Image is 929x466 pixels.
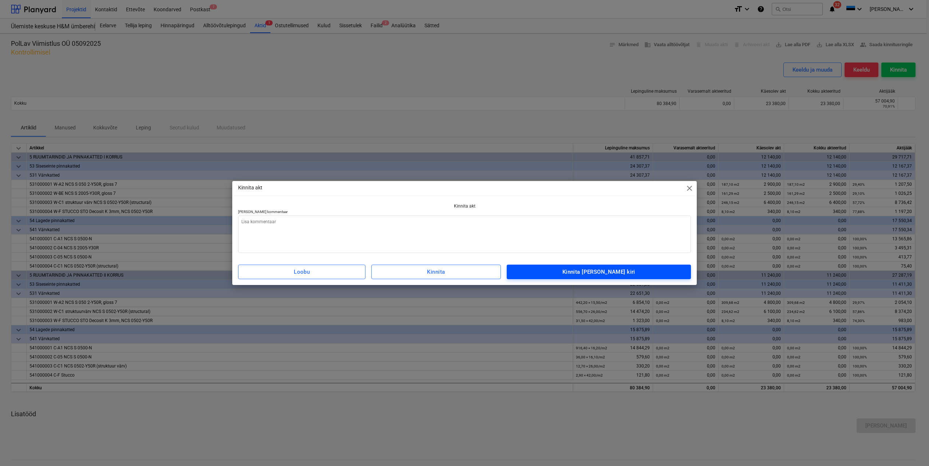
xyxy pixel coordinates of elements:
[238,184,262,192] p: Kinnita akt
[238,209,691,216] p: [PERSON_NAME] kommentaar
[685,184,694,193] span: close
[562,267,635,277] div: Kinnita [PERSON_NAME] kiri
[371,265,501,279] button: Kinnita
[427,267,445,277] div: Kinnita
[238,265,365,279] button: Loobu
[507,265,691,279] button: Kinnita [PERSON_NAME] kiri
[294,267,310,277] div: Loobu
[238,203,691,209] p: Kinnita akt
